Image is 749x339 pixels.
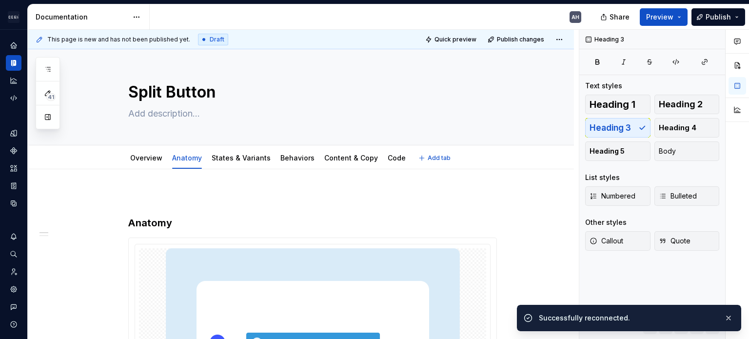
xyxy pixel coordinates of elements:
a: Code [388,154,406,162]
a: States & Variants [212,154,271,162]
span: Numbered [590,191,635,201]
button: Add tab [415,151,455,165]
a: Assets [6,160,21,176]
button: Contact support [6,299,21,315]
span: Quote [659,236,690,246]
a: Data sources [6,196,21,211]
a: Home [6,38,21,53]
button: Search ⌘K [6,246,21,262]
div: Content & Copy [320,147,382,168]
img: 572984b3-56a8-419d-98bc-7b186c70b928.png [8,11,20,23]
span: Preview [646,12,673,22]
textarea: Split Button [126,80,495,104]
a: Overview [130,154,162,162]
button: Numbered [585,186,650,206]
a: Storybook stories [6,178,21,194]
span: Callout [590,236,623,246]
button: Heading 5 [585,141,650,161]
button: Quote [654,231,720,251]
button: Publish [691,8,745,26]
span: Body [659,146,676,156]
span: 41 [46,93,56,101]
h3: Anatomy [128,216,497,230]
button: Quick preview [422,33,481,46]
div: AH [572,13,579,21]
div: Behaviors [276,147,318,168]
button: Callout [585,231,650,251]
div: Text styles [585,81,622,91]
span: Add tab [428,154,451,162]
div: Overview [126,147,166,168]
span: Bulleted [659,191,697,201]
a: Components [6,143,21,159]
a: Behaviors [280,154,315,162]
button: Publish changes [485,33,549,46]
button: Preview [640,8,688,26]
a: Analytics [6,73,21,88]
span: Heading 1 [590,100,635,109]
a: Anatomy [172,154,202,162]
a: Code automation [6,90,21,106]
span: Publish [706,12,731,22]
span: Share [610,12,630,22]
span: This page is new and has not been published yet. [47,36,190,43]
a: Design tokens [6,125,21,141]
span: Publish changes [497,36,544,43]
a: Documentation [6,55,21,71]
div: Other styles [585,218,627,227]
button: Bulleted [654,186,720,206]
span: Heading 5 [590,146,625,156]
button: Notifications [6,229,21,244]
button: Heading 2 [654,95,720,114]
a: Settings [6,281,21,297]
button: Share [595,8,636,26]
span: Quick preview [434,36,476,43]
button: Heading 4 [654,118,720,138]
div: List styles [585,173,620,182]
span: Draft [210,36,224,43]
div: Documentation [36,12,128,22]
span: Heading 2 [659,100,703,109]
a: Content & Copy [324,154,378,162]
button: Heading 1 [585,95,650,114]
div: Successfully reconnected. [539,313,716,323]
span: Heading 4 [659,123,696,133]
div: States & Variants [208,147,275,168]
div: Anatomy [168,147,206,168]
a: Invite team [6,264,21,279]
div: Code [384,147,410,168]
button: Body [654,141,720,161]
